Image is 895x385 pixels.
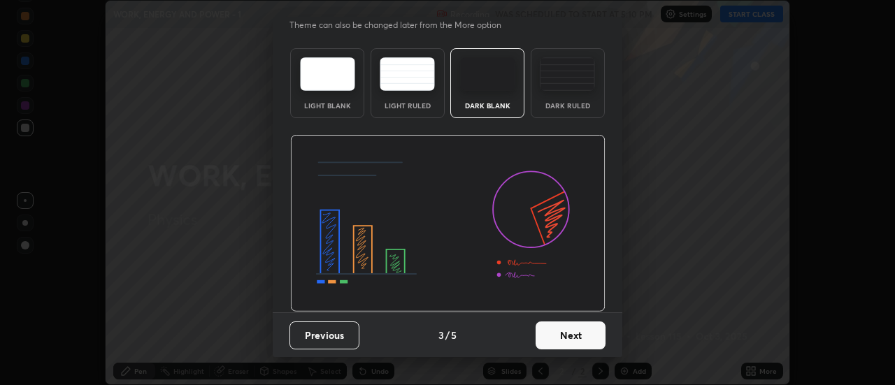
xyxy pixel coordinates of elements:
img: darkTheme.f0cc69e5.svg [460,57,515,91]
div: Dark Ruled [540,102,596,109]
img: darkThemeBanner.d06ce4a2.svg [290,135,606,312]
div: Light Blank [299,102,355,109]
button: Next [536,321,606,349]
h4: / [445,328,450,342]
p: Theme can also be changed later from the More option [289,19,516,31]
button: Previous [289,321,359,349]
img: lightRuledTheme.5fabf969.svg [380,57,435,91]
img: lightTheme.e5ed3b09.svg [300,57,355,91]
img: darkRuledTheme.de295e13.svg [540,57,595,91]
h4: 5 [451,328,457,342]
div: Dark Blank [459,102,515,109]
div: Light Ruled [380,102,436,109]
h4: 3 [438,328,444,342]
